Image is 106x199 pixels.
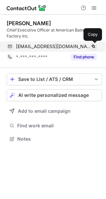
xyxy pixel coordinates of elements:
span: Notes [17,136,99,142]
span: [EMAIL_ADDRESS][DOMAIN_NAME] [16,43,92,49]
div: Save to List / ATS / CRM [18,77,90,82]
span: Find work email [17,123,99,129]
div: [PERSON_NAME] [7,20,51,27]
span: AI write personalized message [18,93,89,98]
button: AI write personalized message [7,89,102,101]
button: Find work email [7,121,102,130]
button: Add to email campaign [7,105,102,117]
button: Notes [7,134,102,144]
span: Add to email campaign [18,108,71,114]
div: Chief Executive Officer at American Battery Factory Inc. [7,27,102,39]
img: ContactOut v5.3.10 [7,4,46,12]
button: Reveal Button [71,54,97,60]
button: save-profile-one-click [7,73,102,85]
